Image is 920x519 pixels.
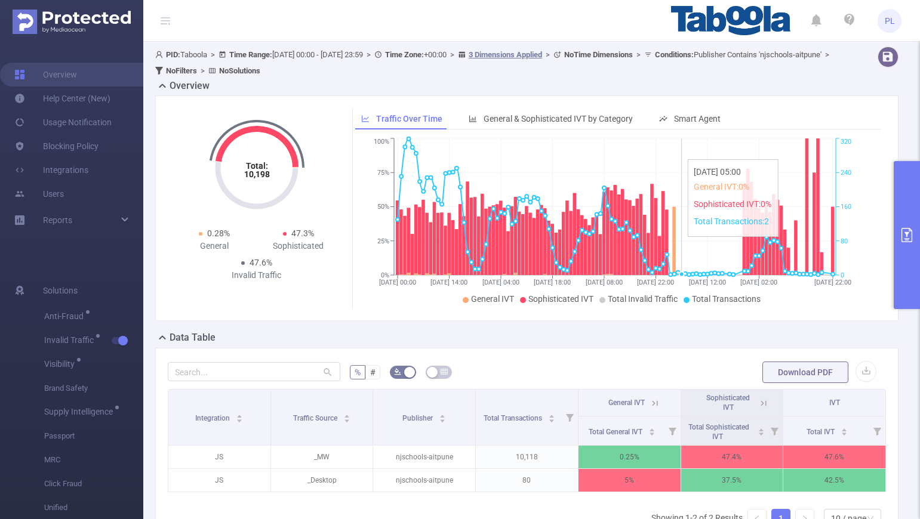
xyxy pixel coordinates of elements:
[548,418,555,421] i: icon: caret-down
[166,50,180,59] b: PID:
[44,448,143,472] span: MRC
[44,472,143,496] span: Click Fraud
[14,63,77,86] a: Overview
[214,269,299,282] div: Invalid Traffic
[44,424,143,448] span: Passport
[841,431,847,434] i: icon: caret-down
[385,50,424,59] b: Time Zone:
[236,413,243,420] div: Sort
[655,50,694,59] b: Conditions :
[689,279,726,286] tspan: [DATE] 12:00
[841,237,848,245] tspan: 80
[664,416,681,445] i: Filter menu
[740,279,777,286] tspan: [DATE] 02:00
[655,50,821,59] span: Publisher Contains 'njschools-aitpune'
[44,336,98,344] span: Invalid Traffic
[447,50,458,59] span: >
[692,294,761,304] span: Total Transactions
[257,240,341,252] div: Sophisticated
[681,446,783,468] p: 47.4%
[155,51,166,58] i: icon: user
[166,66,197,75] b: No Filters
[250,258,272,267] span: 47.6%
[674,114,721,123] span: Smart Agent
[681,469,783,492] p: 37.5%
[244,169,269,179] tspan: 10,198
[439,413,446,416] i: icon: caret-up
[706,394,750,412] span: Sophisticated IVT
[373,469,475,492] p: njschools-aitpune
[14,86,110,110] a: Help Center (New)
[841,271,844,279] tspan: 0
[561,390,578,445] i: Filter menu
[355,367,361,377] span: %
[766,416,783,445] i: Filter menu
[44,376,143,400] span: Brand Safety
[783,446,885,468] p: 47.6%
[841,138,851,146] tspan: 320
[633,50,644,59] span: >
[430,279,467,286] tspan: [DATE] 14:00
[377,237,389,245] tspan: 25%
[469,50,542,59] u: 3 Dimensions Applied
[343,413,350,420] div: Sort
[484,414,544,422] span: Total Transactions
[528,294,593,304] span: Sophisticated IVT
[170,330,216,345] h2: Data Table
[14,110,112,134] a: Usage Notification
[885,9,895,33] span: PL
[377,203,389,211] tspan: 50%
[271,469,373,492] p: _Desktop
[43,279,78,302] span: Solutions
[814,279,851,286] tspan: [DATE] 22:00
[14,134,99,158] a: Blocking Policy
[579,469,681,492] p: 5%
[219,66,260,75] b: No Solutions
[361,115,370,123] i: icon: line-chart
[168,469,270,492] p: JS
[608,398,645,407] span: General IVT
[648,427,656,434] div: Sort
[807,428,836,436] span: Total IVT
[637,279,674,286] tspan: [DATE] 22:00
[564,50,633,59] b: No Time Dimensions
[13,10,131,34] img: Protected Media
[648,427,655,430] i: icon: caret-up
[688,423,749,441] span: Total Sophisticated IVT
[586,279,623,286] tspan: [DATE] 08:00
[648,431,655,434] i: icon: caret-down
[207,228,230,238] span: 0.28%
[829,398,840,407] span: IVT
[402,414,435,422] span: Publisher
[197,66,208,75] span: >
[471,294,514,304] span: General IVT
[381,271,389,279] tspan: 0%
[379,279,416,286] tspan: [DATE] 00:00
[821,50,833,59] span: >
[271,446,373,468] p: _MW
[439,418,446,421] i: icon: caret-down
[841,203,851,211] tspan: 160
[469,115,477,123] i: icon: bar-chart
[236,413,243,416] i: icon: caret-up
[579,446,681,468] p: 0.25%
[43,215,72,225] span: Reports
[343,413,350,416] i: icon: caret-up
[841,427,847,430] i: icon: caret-up
[44,312,88,320] span: Anti-Fraud
[608,294,678,304] span: Total Invalid Traffic
[589,428,644,436] span: Total General IVT
[783,469,885,492] p: 42.5%
[441,368,448,375] i: icon: table
[43,208,72,232] a: Reports
[482,279,519,286] tspan: [DATE] 04:00
[170,79,210,93] h2: Overview
[155,50,833,75] span: Taboola [DATE] 00:00 - [DATE] 23:59 +00:00
[207,50,219,59] span: >
[293,414,339,422] span: Traffic Source
[548,413,555,420] div: Sort
[370,367,376,377] span: #
[484,114,633,123] span: General & Sophisticated IVT by Category
[841,427,848,434] div: Sort
[236,418,243,421] i: icon: caret-down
